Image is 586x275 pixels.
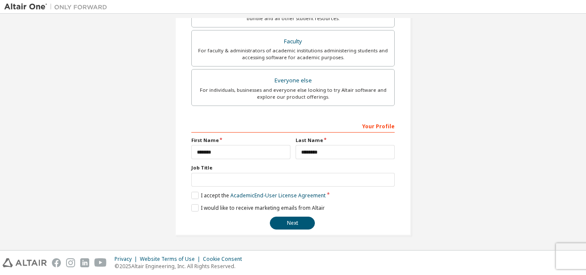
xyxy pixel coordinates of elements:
label: Job Title [191,164,395,171]
button: Next [270,217,315,230]
label: Last Name [296,137,395,144]
div: For individuals, businesses and everyone else looking to try Altair software and explore our prod... [197,87,389,100]
label: First Name [191,137,290,144]
label: I would like to receive marketing emails from Altair [191,204,325,212]
img: altair_logo.svg [3,258,47,267]
a: Academic End-User License Agreement [230,192,326,199]
img: linkedin.svg [80,258,89,267]
p: © 2025 Altair Engineering, Inc. All Rights Reserved. [115,263,247,270]
div: Cookie Consent [203,256,247,263]
img: instagram.svg [66,258,75,267]
img: facebook.svg [52,258,61,267]
div: Faculty [197,36,389,48]
div: Privacy [115,256,140,263]
label: I accept the [191,192,326,199]
div: For faculty & administrators of academic institutions administering students and accessing softwa... [197,47,389,61]
img: youtube.svg [94,258,107,267]
div: Your Profile [191,119,395,133]
img: Altair One [4,3,112,11]
div: Website Terms of Use [140,256,203,263]
div: Everyone else [197,75,389,87]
